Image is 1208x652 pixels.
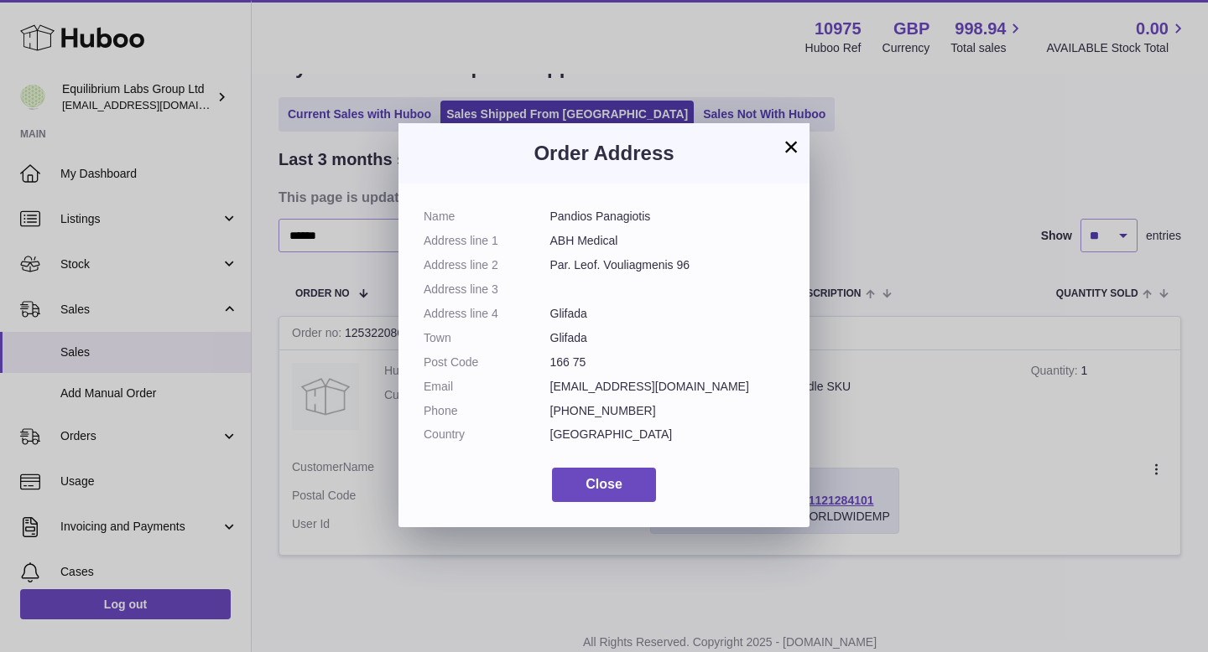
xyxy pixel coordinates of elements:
[550,427,785,442] dd: [GEOGRAPHIC_DATA]
[424,427,550,442] dt: Country
[550,330,785,346] dd: Glifada
[424,306,550,322] dt: Address line 4
[586,477,622,491] span: Close
[550,403,785,419] dd: [PHONE_NUMBER]
[424,233,550,249] dt: Address line 1
[424,257,550,273] dt: Address line 2
[550,379,785,395] dd: [EMAIL_ADDRESS][DOMAIN_NAME]
[424,282,550,298] dt: Address line 3
[424,354,550,370] dt: Post Code
[781,137,801,157] button: ×
[550,257,785,273] dd: Par. Leof. Vouliagmenis 96
[552,468,656,502] button: Close
[550,209,785,225] dd: Pandios Panagiotis
[550,233,785,249] dd: ABH Medical
[550,306,785,322] dd: Glifada
[424,209,550,225] dt: Name
[550,354,785,370] dd: 166 75
[424,330,550,346] dt: Town
[424,140,784,167] h3: Order Address
[424,403,550,419] dt: Phone
[424,379,550,395] dt: Email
